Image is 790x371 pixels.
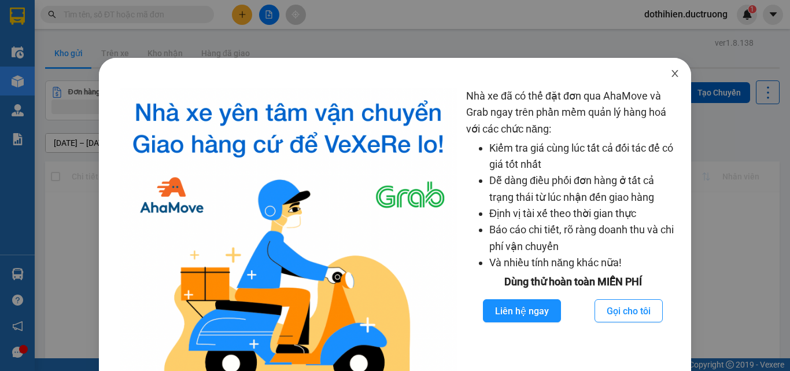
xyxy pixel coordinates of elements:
[489,205,680,222] li: Định vị tài xế theo thời gian thực
[595,299,663,322] button: Gọi cho tôi
[489,140,680,173] li: Kiểm tra giá cùng lúc tất cả đối tác để có giá tốt nhất
[466,274,680,290] div: Dùng thử hoàn toàn MIỄN PHÍ
[495,304,549,318] span: Liên hệ ngay
[489,255,680,271] li: Và nhiều tính năng khác nữa!
[483,299,561,322] button: Liên hệ ngay
[659,58,691,90] button: Close
[670,69,680,78] span: close
[489,222,680,255] li: Báo cáo chi tiết, rõ ràng doanh thu và chi phí vận chuyển
[489,172,680,205] li: Dễ dàng điều phối đơn hàng ở tất cả trạng thái từ lúc nhận đến giao hàng
[607,304,651,318] span: Gọi cho tôi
